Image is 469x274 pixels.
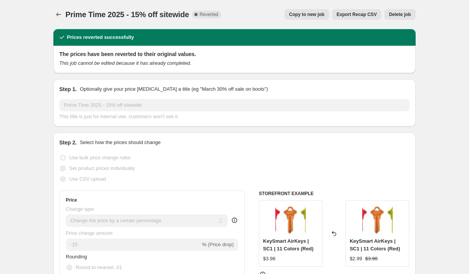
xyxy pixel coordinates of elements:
[231,216,238,224] div: help
[337,11,377,18] span: Export Recap CSV
[200,11,218,18] span: Reverted
[59,85,77,93] h2: Step 1.
[69,165,135,171] span: Set product prices individually
[59,99,410,111] input: 30% off holiday sale
[66,10,189,19] span: Prime Time 2025 - 15% off sitewide
[66,230,113,236] span: Price change amount
[59,50,410,58] h2: The prices have been reverted to their original values.
[384,9,415,20] button: Delete job
[365,256,378,261] span: $3.98
[350,256,362,261] span: $2.99
[332,9,381,20] button: Export Recap CSV
[76,264,122,270] span: Round to nearest .01
[80,85,268,93] p: Optionally give your price [MEDICAL_DATA] a title (eg "March 30% off sale on boots")
[289,11,324,18] span: Copy to new job
[350,238,400,252] span: KeySmart AirKeys | SC1 | 11 Colors (Red)
[69,155,130,160] span: Use bulk price change rules
[59,60,191,66] i: This job cannot be edited because it has already completed.
[80,139,161,146] p: Select how the prices should change
[389,11,411,18] span: Delete job
[284,9,329,20] button: Copy to new job
[59,114,178,119] span: This title is just for internal use, customers won't see it
[275,205,306,235] img: accessories-sc1-airkey-11-colors-1_80x.jpg
[69,176,106,182] span: Use CSV upload
[67,34,134,41] h2: Prices reverted successfully
[362,205,393,235] img: accessories-sc1-airkey-11-colors-1_80x.jpg
[66,239,201,251] input: -15
[53,9,64,20] button: Price change jobs
[66,197,77,203] h3: Price
[263,238,313,252] span: KeySmart AirKeys | SC1 | 11 Colors (Red)
[59,139,77,146] h2: Step 2.
[66,206,94,212] span: Change type
[263,256,276,261] span: $3.98
[66,254,87,260] span: Rounding
[202,242,234,247] span: % (Price drop)
[259,191,410,197] h6: STOREFRONT EXAMPLE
